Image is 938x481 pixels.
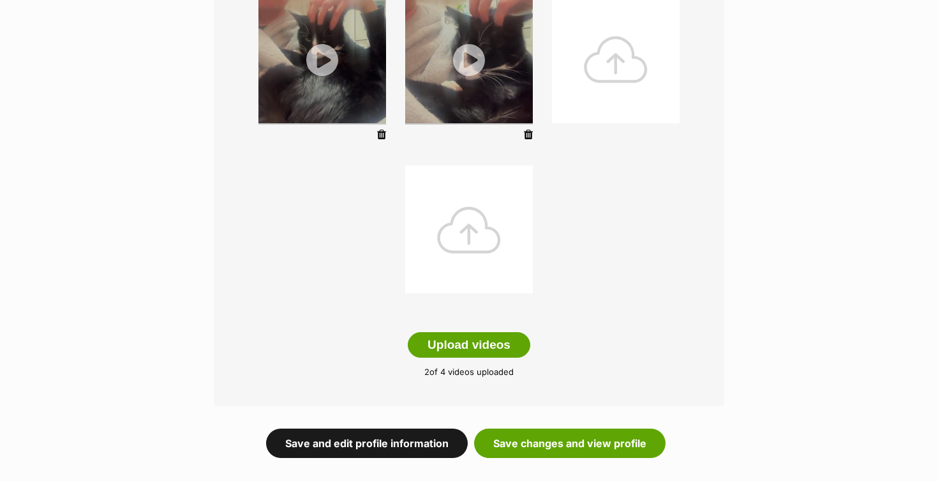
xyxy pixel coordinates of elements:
[408,332,530,358] button: Upload videos
[233,366,705,379] p: of 4 videos uploaded
[266,429,468,458] a: Save and edit profile information
[474,429,666,458] a: Save changes and view profile
[424,367,429,377] span: 2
